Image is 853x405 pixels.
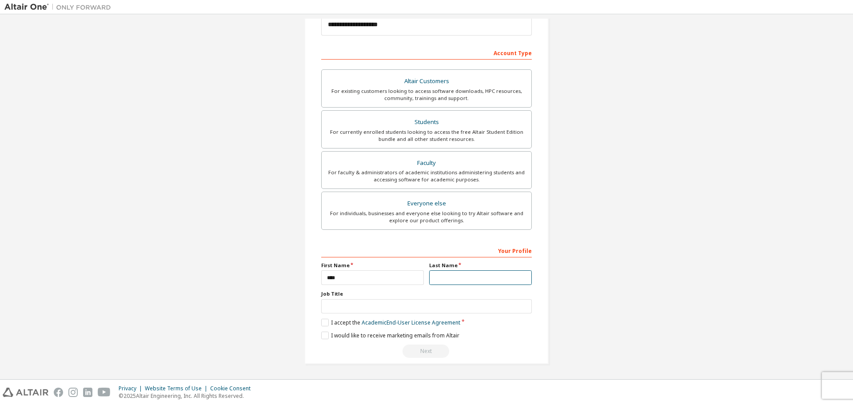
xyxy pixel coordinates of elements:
[429,262,532,269] label: Last Name
[321,262,424,269] label: First Name
[327,169,526,183] div: For faculty & administrators of academic institutions administering students and accessing softwa...
[321,243,532,257] div: Your Profile
[327,116,526,128] div: Students
[321,345,532,358] div: Read and acccept EULA to continue
[327,88,526,102] div: For existing customers looking to access software downloads, HPC resources, community, trainings ...
[145,385,210,392] div: Website Terms of Use
[327,197,526,210] div: Everyone else
[321,319,460,326] label: I accept the
[54,388,63,397] img: facebook.svg
[321,290,532,297] label: Job Title
[321,45,532,60] div: Account Type
[98,388,111,397] img: youtube.svg
[362,319,460,326] a: Academic End-User License Agreement
[327,210,526,224] div: For individuals, businesses and everyone else looking to try Altair software and explore our prod...
[210,385,256,392] div: Cookie Consent
[83,388,92,397] img: linkedin.svg
[327,128,526,143] div: For currently enrolled students looking to access the free Altair Student Edition bundle and all ...
[68,388,78,397] img: instagram.svg
[119,392,256,400] p: © 2025 Altair Engineering, Inc. All Rights Reserved.
[327,157,526,169] div: Faculty
[3,388,48,397] img: altair_logo.svg
[119,385,145,392] div: Privacy
[327,75,526,88] div: Altair Customers
[4,3,116,12] img: Altair One
[321,332,459,339] label: I would like to receive marketing emails from Altair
